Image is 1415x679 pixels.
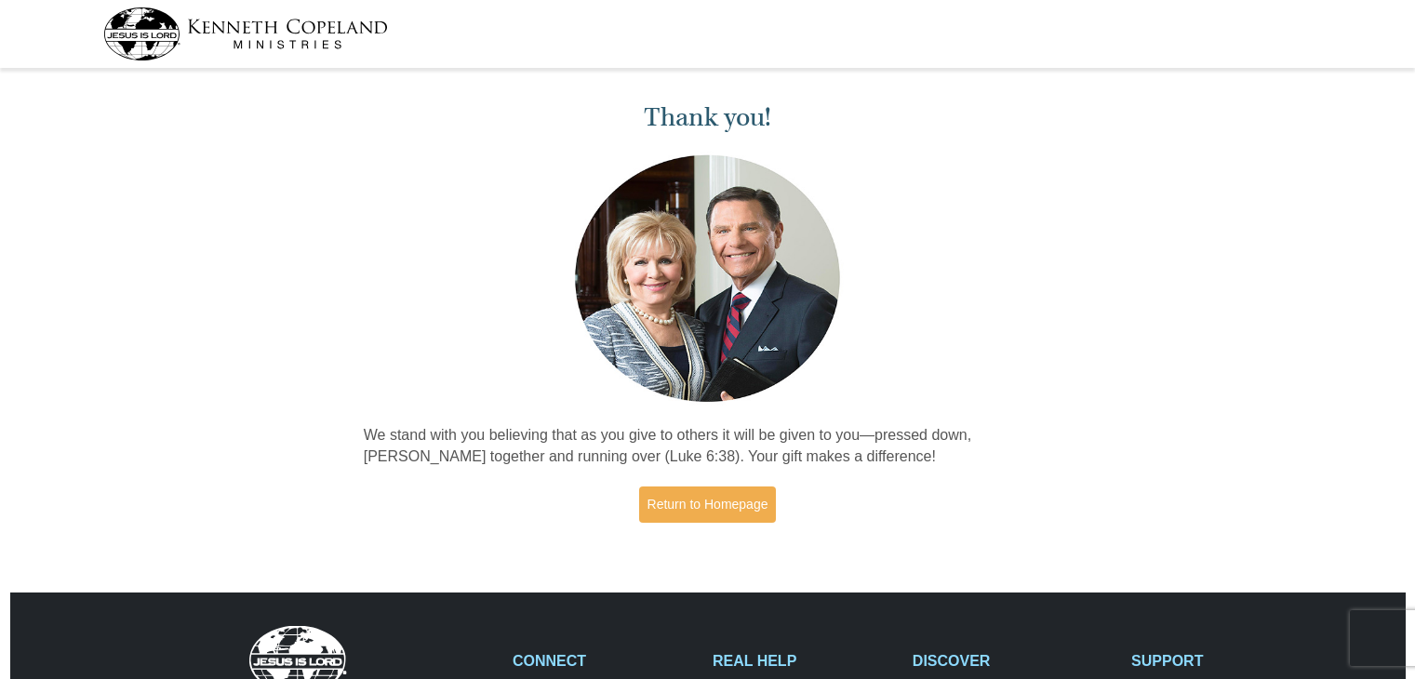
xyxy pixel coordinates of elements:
[639,486,777,523] a: Return to Homepage
[913,652,1112,670] h2: DISCOVER
[713,652,893,670] h2: REAL HELP
[570,151,845,406] img: Kenneth and Gloria
[103,7,388,60] img: kcm-header-logo.svg
[513,652,693,670] h2: CONNECT
[1131,652,1312,670] h2: SUPPORT
[364,102,1052,133] h1: Thank you!
[364,425,1052,468] p: We stand with you believing that as you give to others it will be given to you—pressed down, [PER...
